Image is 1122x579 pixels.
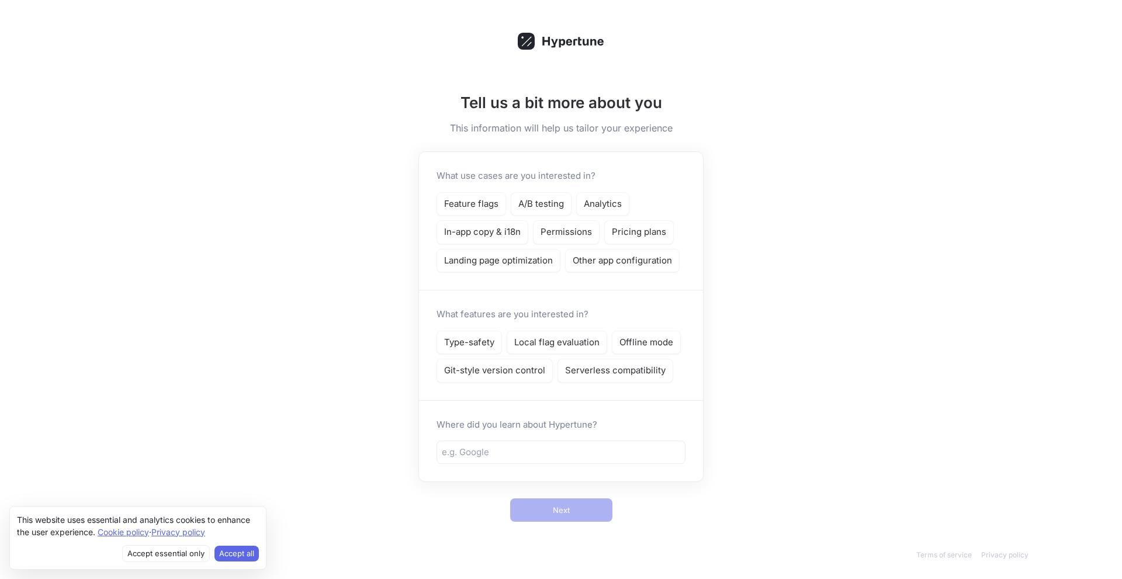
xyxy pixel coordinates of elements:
[619,336,673,349] p: Offline mode
[437,169,595,183] p: What use cases are you interested in?
[510,498,612,522] button: Next
[214,546,259,562] button: Accept cookies
[916,550,972,559] a: Terms of service
[444,197,498,211] p: Feature flags
[418,121,704,135] h5: This information will help us tailor your experience
[518,197,564,211] p: A/B testing
[612,226,666,239] p: Pricing plans
[444,254,553,268] p: Landing page optimization
[151,527,205,537] a: Privacy policy
[444,364,545,377] p: Git-style version control
[444,336,494,349] p: Type-safety
[541,226,592,239] p: Permissions
[98,527,149,537] a: Cookie policy
[418,91,704,114] h1: Tell us a bit more about you
[122,545,210,563] button: Decline cookies
[584,197,622,211] p: Analytics
[442,446,680,459] input: e.g. Google
[437,308,588,321] p: What features are you interested in?
[437,418,685,432] p: Where did you learn about Hypertune?
[573,254,672,268] p: Other app configuration
[565,364,666,377] p: Serverless compatibility
[553,507,570,514] span: Next
[17,514,259,538] div: This website uses essential and analytics cookies to enhance the user experience. ‧
[981,550,1028,559] a: Privacy policy
[514,336,600,349] p: Local flag evaluation
[444,226,521,239] p: In-app copy & i18n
